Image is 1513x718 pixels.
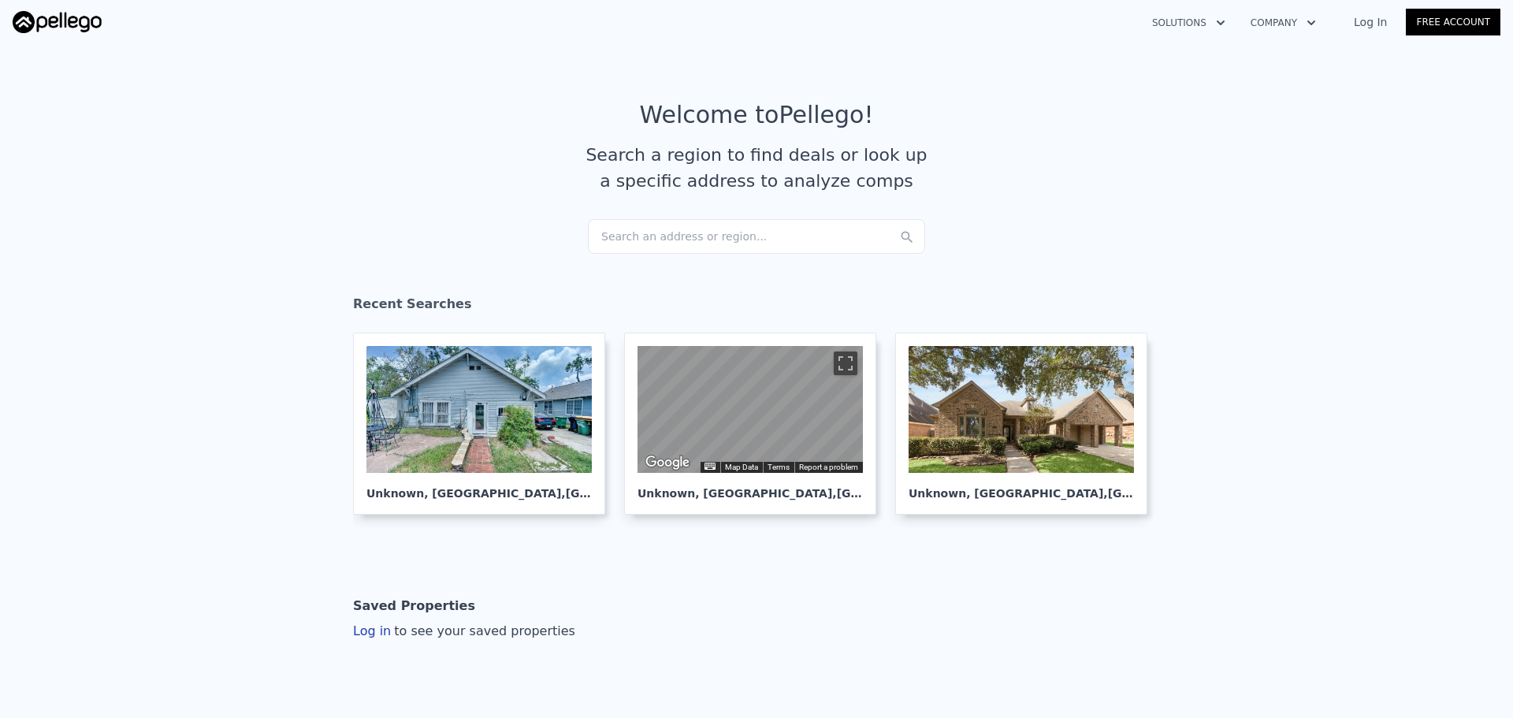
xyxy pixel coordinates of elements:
[1103,487,1279,500] span: , [GEOGRAPHIC_DATA] 77406
[909,473,1134,501] div: Unknown , [GEOGRAPHIC_DATA]
[1406,9,1500,35] a: Free Account
[832,487,1008,500] span: , [GEOGRAPHIC_DATA] 77093
[353,282,1160,333] div: Recent Searches
[1335,14,1406,30] a: Log In
[704,463,716,470] button: Keyboard shortcuts
[638,473,863,501] div: Unknown , [GEOGRAPHIC_DATA]
[353,590,475,622] div: Saved Properties
[353,333,618,515] a: Unknown, [GEOGRAPHIC_DATA],[GEOGRAPHIC_DATA] 77009
[1238,9,1329,37] button: Company
[725,462,758,473] button: Map Data
[588,219,925,254] div: Search an address or region...
[353,622,575,641] div: Log in
[638,346,863,473] div: Street View
[561,487,737,500] span: , [GEOGRAPHIC_DATA] 77009
[1139,9,1238,37] button: Solutions
[895,333,1160,515] a: Unknown, [GEOGRAPHIC_DATA],[GEOGRAPHIC_DATA] 77406
[641,452,693,473] a: Open this area in Google Maps (opens a new window)
[641,452,693,473] img: Google
[638,346,863,473] div: Map
[799,463,858,471] a: Report a problem
[768,463,790,471] a: Terms (opens in new tab)
[391,623,575,638] span: to see your saved properties
[834,352,857,375] button: Toggle fullscreen view
[366,473,592,501] div: Unknown , [GEOGRAPHIC_DATA]
[640,101,874,129] div: Welcome to Pellego !
[624,333,889,515] a: Map Unknown, [GEOGRAPHIC_DATA],[GEOGRAPHIC_DATA] 77093
[580,142,933,194] div: Search a region to find deals or look up a specific address to analyze comps
[13,11,102,33] img: Pellego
